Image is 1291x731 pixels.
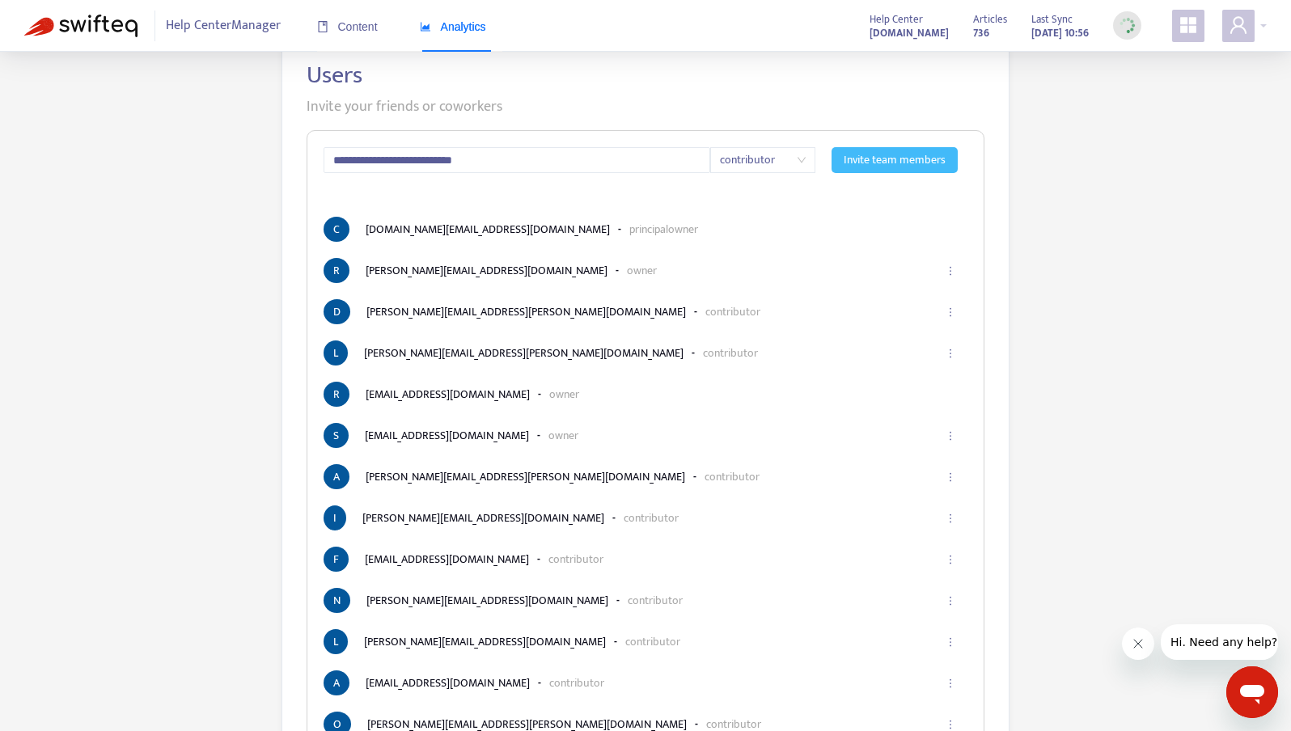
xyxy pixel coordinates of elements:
[1161,624,1278,660] iframe: Message from company
[832,147,958,173] button: Invite team members
[1229,15,1248,35] span: user
[945,719,956,730] span: ellipsis
[937,253,963,289] button: ellipsis
[945,554,956,565] span: ellipsis
[937,583,963,619] button: ellipsis
[945,678,956,689] span: ellipsis
[612,509,616,526] b: -
[324,670,349,695] span: A
[629,221,698,238] p: principal owner
[945,636,956,648] span: ellipsis
[945,471,956,483] span: ellipsis
[548,551,603,568] p: contributor
[945,513,956,524] span: ellipsis
[844,151,946,169] span: Invite team members
[628,592,683,609] p: contributor
[705,468,760,485] p: contributor
[324,588,350,613] span: N
[614,633,617,650] b: -
[945,430,956,442] span: ellipsis
[307,61,984,90] h2: Users
[549,386,579,403] p: owner
[945,348,956,359] span: ellipsis
[324,505,346,530] span: I
[324,258,349,283] span: R
[870,24,949,42] strong: [DOMAIN_NAME]
[324,382,349,407] span: R
[324,217,349,242] span: C
[937,459,963,495] button: ellipsis
[324,382,967,407] li: [EMAIL_ADDRESS][DOMAIN_NAME]
[625,633,680,650] p: contributor
[324,217,967,242] li: [DOMAIN_NAME][EMAIL_ADDRESS][DOMAIN_NAME]
[1031,24,1089,42] strong: [DATE] 10:56
[1226,666,1278,718] iframe: Button to launch messaging window
[624,509,679,526] p: contributor
[324,423,967,448] li: [EMAIL_ADDRESS][DOMAIN_NAME]
[324,547,967,572] li: [EMAIL_ADDRESS][DOMAIN_NAME]
[538,674,541,691] b: -
[324,340,967,365] li: [PERSON_NAME][EMAIL_ADDRESS][PERSON_NAME][DOMAIN_NAME]
[616,262,619,279] b: -
[324,340,348,365] span: L
[324,258,967,283] li: [PERSON_NAME][EMAIL_ADDRESS][DOMAIN_NAME]
[945,265,956,277] span: ellipsis
[692,344,695,361] b: -
[307,96,984,118] p: Invite your friends or coworkers
[420,21,431,32] span: area-chart
[1031,11,1073,28] span: Last Sync
[537,427,540,444] b: -
[973,11,1007,28] span: Articles
[324,547,349,572] span: F
[1117,15,1137,36] img: sync_loading.0b5143dde30e3a21642e.gif
[1122,627,1154,660] iframe: Close message
[945,306,956,318] span: ellipsis
[937,666,963,701] button: ellipsis
[937,624,963,660] button: ellipsis
[324,423,349,448] span: S
[317,20,378,33] span: Content
[627,262,657,279] p: owner
[720,148,806,172] span: contributor
[694,303,697,320] b: -
[324,629,967,654] li: [PERSON_NAME][EMAIL_ADDRESS][DOMAIN_NAME]
[324,464,349,489] span: A
[703,344,758,361] p: contributor
[616,592,620,609] b: -
[24,15,138,37] img: Swifteq
[317,21,328,32] span: book
[1179,15,1198,35] span: appstore
[937,542,963,577] button: ellipsis
[324,629,348,654] span: L
[324,588,967,613] li: [PERSON_NAME][EMAIL_ADDRESS][DOMAIN_NAME]
[548,427,578,444] p: owner
[324,670,967,695] li: [EMAIL_ADDRESS][DOMAIN_NAME]
[166,11,281,41] span: Help Center Manager
[324,464,967,489] li: [PERSON_NAME][EMAIL_ADDRESS][PERSON_NAME][DOMAIN_NAME]
[549,674,604,691] p: contributor
[937,501,963,536] button: ellipsis
[705,303,760,320] p: contributor
[324,299,967,324] li: [PERSON_NAME][EMAIL_ADDRESS][PERSON_NAME][DOMAIN_NAME]
[537,551,540,568] b: -
[324,505,967,530] li: [PERSON_NAME][EMAIL_ADDRESS][DOMAIN_NAME]
[945,595,956,606] span: ellipsis
[618,221,621,238] b: -
[870,11,923,28] span: Help Center
[538,386,541,403] b: -
[420,20,486,33] span: Analytics
[973,24,989,42] strong: 736
[937,336,963,371] button: ellipsis
[937,294,963,330] button: ellipsis
[693,468,696,485] b: -
[870,23,949,42] a: [DOMAIN_NAME]
[324,299,350,324] span: D
[937,418,963,454] button: ellipsis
